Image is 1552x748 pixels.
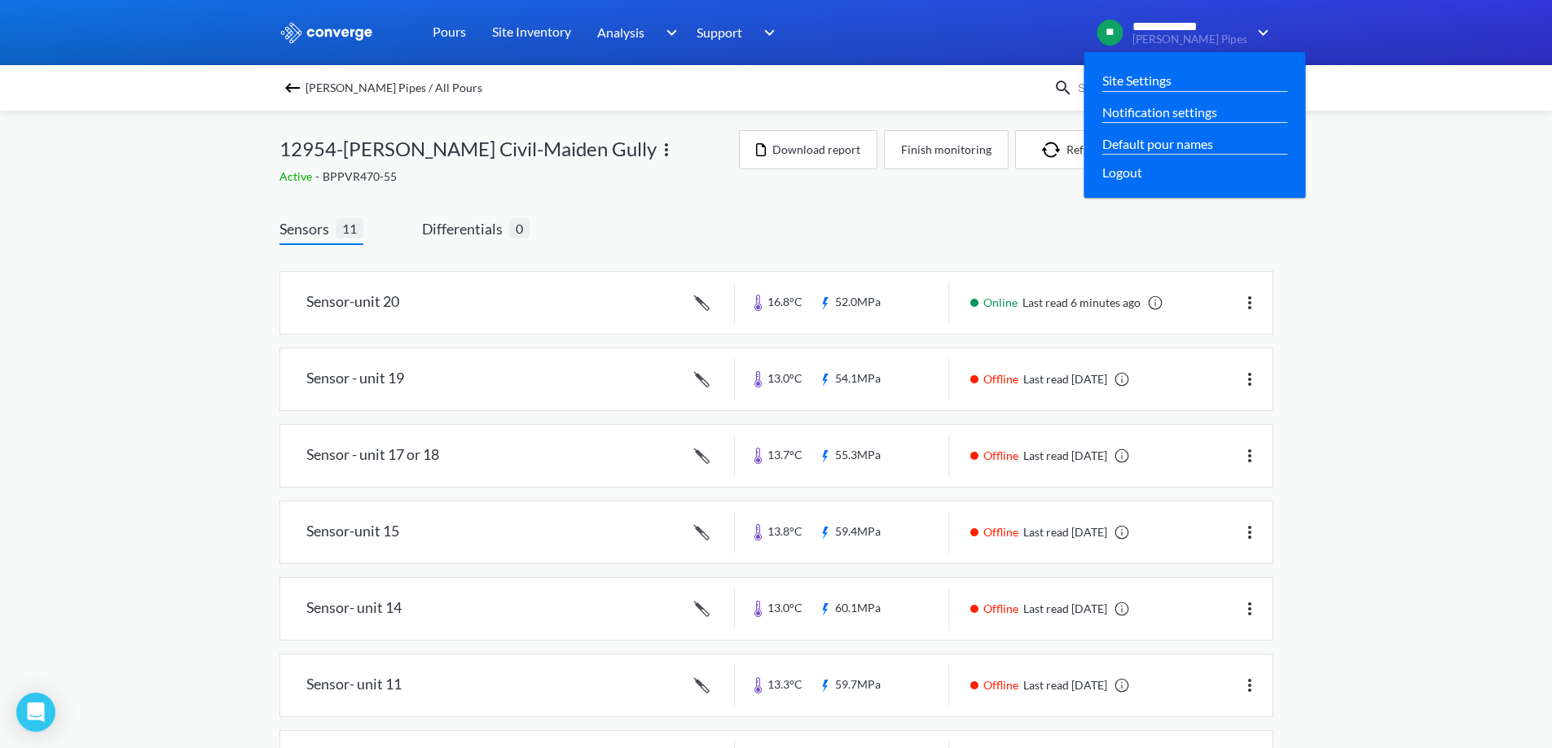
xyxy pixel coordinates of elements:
span: [PERSON_NAME] Pipes / All Pours [306,77,482,99]
span: Support [697,22,742,42]
a: Default pour names [1102,133,1213,154]
span: Logout [1102,162,1142,182]
button: Finish monitoring [884,130,1009,169]
button: Refresh [1015,130,1132,169]
img: more.svg [657,140,676,160]
button: Download report [739,130,877,169]
img: logo_ewhite.svg [279,22,374,43]
img: icon-search.svg [1053,78,1073,98]
span: [PERSON_NAME] Pipes [1132,33,1247,46]
div: BPPVR470-55 [279,168,739,186]
img: backspace.svg [283,78,302,98]
img: more.svg [1240,293,1260,313]
span: 0 [509,218,530,238]
input: Search for a sensor by name [1073,79,1270,97]
img: icon-refresh.svg [1042,142,1066,158]
img: more.svg [1240,523,1260,542]
img: icon-file.svg [756,143,766,156]
img: downArrow.svg [754,23,780,42]
span: - [315,169,323,183]
img: downArrow.svg [1247,23,1273,42]
img: more.svg [1240,676,1260,695]
img: more.svg [1240,370,1260,389]
span: 11 [336,218,363,238]
img: more.svg [1240,446,1260,466]
a: Site Settings [1102,70,1172,90]
span: Differentials [422,217,509,240]
span: Analysis [597,22,644,42]
a: Notification settings [1102,102,1217,122]
span: Active [279,169,315,183]
span: 12954-[PERSON_NAME] Civil-Maiden Gully [279,133,657,164]
div: Open Intercom Messenger [16,693,55,732]
img: downArrow.svg [655,23,681,42]
span: Sensors [279,217,336,240]
img: more.svg [1240,599,1260,619]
